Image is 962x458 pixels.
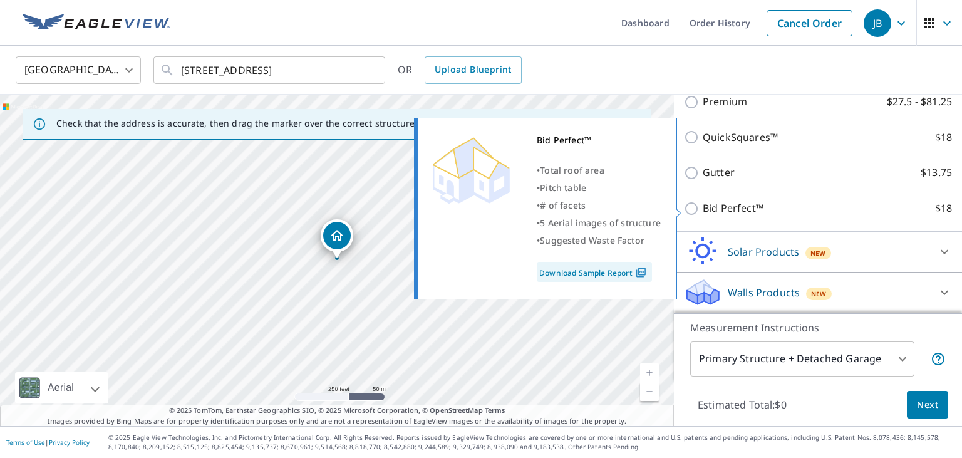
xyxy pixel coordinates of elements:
p: Estimated Total: $0 [688,391,797,419]
p: Bid Perfect™ [703,200,763,216]
span: © 2025 TomTom, Earthstar Geographics SIO, © 2025 Microsoft Corporation, © [169,405,505,416]
a: Download Sample Report [537,262,652,282]
span: # of facets [540,199,586,211]
div: Aerial [15,372,108,403]
div: Solar ProductsNew [684,237,952,267]
span: Total roof area [540,164,604,176]
div: • [537,214,661,232]
input: Search by address or latitude-longitude [181,53,359,88]
a: OpenStreetMap [430,405,482,415]
p: QuickSquares™ [703,130,778,145]
button: Next [907,391,948,419]
span: 5 Aerial images of structure [540,217,661,229]
p: © 2025 Eagle View Technologies, Inc. and Pictometry International Corp. All Rights Reserved. Repo... [108,433,956,452]
div: OR [398,56,522,84]
span: Your report will include the primary structure and a detached garage if one exists. [931,351,946,367]
a: Terms of Use [6,438,45,447]
p: | [6,439,90,446]
div: JB [864,9,891,37]
div: Bid Perfect™ [537,132,661,149]
span: Upload Blueprint [435,62,511,78]
div: Walls ProductsNew [684,278,952,308]
img: EV Logo [23,14,170,33]
a: Current Level 17, Zoom Out [640,382,659,401]
p: $18 [935,130,952,145]
img: Pdf Icon [633,267,649,278]
p: Measurement Instructions [690,320,946,335]
div: Dropped pin, building 1, Residential property, 515 W Pottawatamie St Tecumseh, MI 49286 [321,219,353,258]
a: Cancel Order [767,10,852,36]
p: Solar Products [728,244,799,259]
p: Walls Products [728,285,800,300]
a: Upload Blueprint [425,56,521,84]
span: New [811,289,827,299]
p: $18 [935,200,952,216]
p: Check that the address is accurate, then drag the marker over the correct structure. [56,118,417,129]
div: [GEOGRAPHIC_DATA] [16,53,141,88]
span: Pitch table [540,182,586,194]
p: Gutter [703,165,735,180]
span: New [810,248,826,258]
span: Suggested Waste Factor [540,234,644,246]
a: Current Level 17, Zoom In [640,363,659,382]
div: Aerial [44,372,78,403]
p: Premium [703,94,747,110]
div: Primary Structure + Detached Garage [690,341,914,377]
span: Next [917,397,938,413]
div: • [537,162,661,179]
a: Privacy Policy [49,438,90,447]
div: • [537,232,661,249]
div: • [537,197,661,214]
div: • [537,179,661,197]
p: $27.5 - $81.25 [887,94,952,110]
img: Premium [427,132,515,207]
a: Terms [485,405,505,415]
p: $13.75 [921,165,952,180]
